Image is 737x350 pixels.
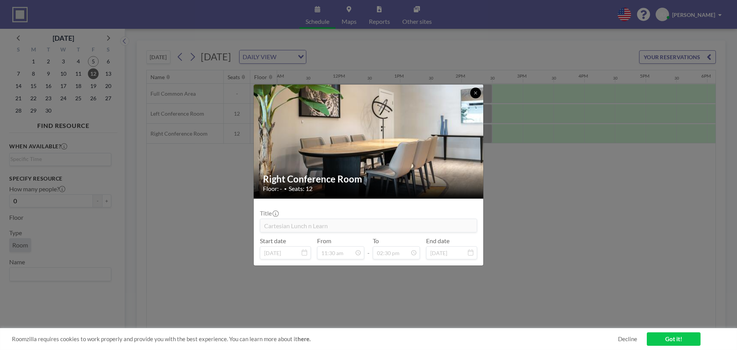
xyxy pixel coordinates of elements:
[260,219,477,232] input: (No title)
[373,237,379,245] label: To
[647,332,701,346] a: Got it!
[12,335,618,343] span: Roomzilla requires cookies to work properly and provide you with the best experience. You can lea...
[297,335,311,342] a: here.
[260,209,278,217] label: Title
[618,335,637,343] a: Decline
[367,240,370,257] span: -
[289,185,312,192] span: Seats: 12
[317,237,331,245] label: From
[263,173,475,185] h2: Right Conference Room
[426,237,449,245] label: End date
[260,237,286,245] label: Start date
[284,186,287,192] span: •
[263,185,282,192] span: Floor: -
[254,65,484,219] img: 537.jpg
